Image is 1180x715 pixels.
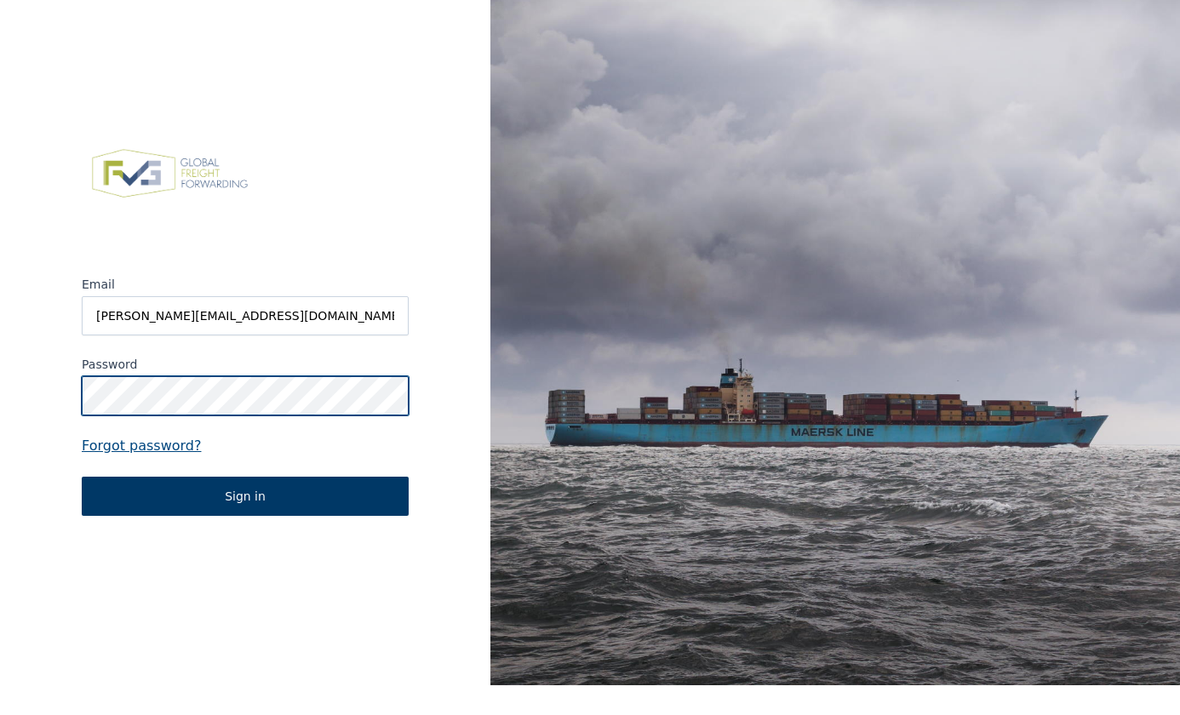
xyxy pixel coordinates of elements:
label: Email [82,276,409,293]
label: Password [82,356,409,373]
input: Email [82,296,409,335]
button: Sign in [82,477,409,516]
a: Forgot password? [82,436,409,456]
img: FVG - Global freight forwarding [82,140,258,208]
